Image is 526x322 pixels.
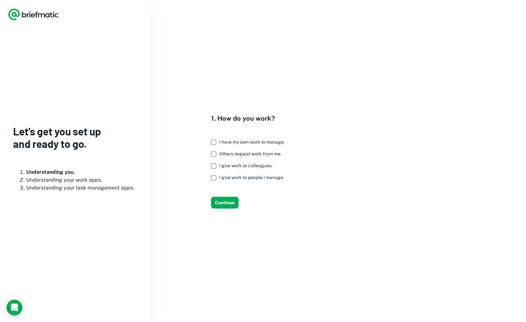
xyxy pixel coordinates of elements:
[219,175,284,180] span: I give work to people I manage.
[219,163,273,168] span: I give work to colleagues.
[26,176,138,184] li: Understanding your work apps.
[8,8,59,21] a: Logo
[211,197,239,209] button: Continue
[219,151,282,156] span: Others request work from me.
[26,184,138,192] li: Understanding your task management apps.
[7,300,22,315] div: Load Chat
[219,139,285,145] span: I have my own work to manage.
[26,169,75,175] b: Understanding you.
[13,125,138,150] h3: Let's get you set up and ready to go.
[211,113,290,123] h4: 1. How do you work?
